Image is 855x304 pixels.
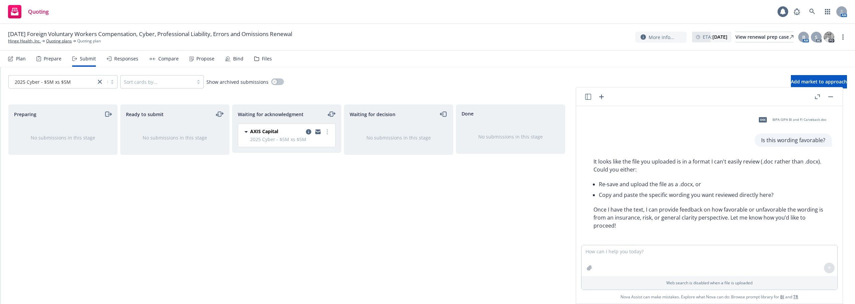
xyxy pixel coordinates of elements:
[196,56,214,61] div: Propose
[46,38,72,44] a: Quoting plans
[114,56,138,61] div: Responses
[77,38,101,44] span: Quoting plan
[791,75,847,88] button: Add market to approach
[593,158,825,174] p: It looks like the file you uploaded is in a format I can't easily review (.doc rather than .docx)...
[250,128,278,135] span: AXIS Capital
[80,56,96,61] div: Submit
[790,5,804,18] a: Report a Bug
[233,56,243,61] div: Bind
[635,32,687,43] button: More info...
[467,133,554,140] div: No submissions in this stage
[780,294,784,300] a: BI
[323,128,331,136] a: more
[44,56,61,61] div: Prepare
[649,34,674,41] span: More info...
[355,134,442,141] div: No submissions in this stage
[754,111,828,128] div: docBIPA GIPA BI and FI Carveback.doc
[815,34,818,41] span: S
[238,111,304,118] span: Waiting for acknowledgment
[28,9,49,14] span: Quoting
[305,128,313,136] a: copy logging email
[579,290,840,304] span: Nova Assist can make mistakes. Explore what Nova can do: Browse prompt library for and
[8,30,292,38] span: [DATE] Foreign Voluntary Workers Compensation, Cyber, Professional Liability, Errors and Omission...
[126,111,164,118] span: Ready to submit
[14,111,36,118] span: Preparing
[262,56,272,61] div: Files
[599,190,825,200] li: Copy and paste the specific wording you want reviewed directly here?
[599,179,825,190] li: Re-save and upload the file as a .docx, or
[791,78,847,85] span: Add market to approach
[216,110,224,118] a: moveLeftRight
[104,110,112,118] a: moveRight
[250,136,331,143] span: 2025 Cyber - $5M xs $5M
[19,134,107,141] div: No submissions in this stage
[585,280,833,286] p: Web search is disabled when a file is uploaded
[131,134,218,141] div: No submissions in this stage
[759,117,767,122] span: doc
[793,294,798,300] a: TR
[821,5,834,18] a: Switch app
[806,5,819,18] a: Search
[712,34,727,40] strong: [DATE]
[761,136,825,144] p: Is this wording favorable?
[802,34,805,41] span: B
[206,78,269,85] span: Show archived submissions
[328,110,336,118] a: moveLeftRight
[314,128,322,136] a: copy logging email
[350,111,395,118] span: Waiting for decision
[12,78,93,85] span: 2025 Cyber - $5M xs $5M
[8,38,41,44] a: Hinge Health, Inc.
[5,2,51,21] a: Quoting
[735,32,794,42] a: View renewal prep case
[773,117,827,122] span: BIPA GIPA BI and FI Carveback.doc
[824,32,834,42] img: photo
[440,110,448,118] a: moveLeft
[96,78,104,86] a: close
[593,206,825,230] p: Once I have the text, I can provide feedback on how favorable or unfavorable the wording is from ...
[462,110,474,117] span: Done
[16,56,26,61] div: Plan
[839,33,847,41] a: more
[158,56,179,61] div: Compare
[15,78,71,85] span: 2025 Cyber - $5M xs $5M
[703,33,727,40] span: ETA :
